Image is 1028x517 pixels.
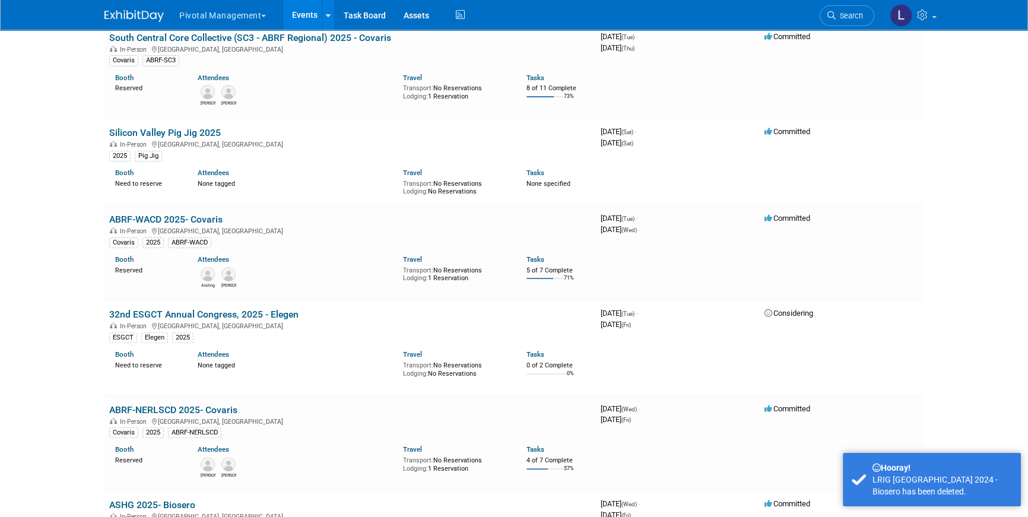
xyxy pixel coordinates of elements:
[221,281,236,288] div: Sujash Chatterjee
[764,404,810,413] span: Committed
[621,34,634,40] span: (Tue)
[198,359,395,370] div: None tagged
[115,74,134,82] a: Booth
[526,361,591,370] div: 0 of 2 Complete
[635,127,637,136] span: -
[403,74,422,82] a: Travel
[120,46,150,53] span: In-Person
[601,309,638,318] span: [DATE]
[526,445,544,453] a: Tasks
[221,471,236,478] div: Jared Hoffman
[601,404,640,413] span: [DATE]
[526,255,544,264] a: Tasks
[403,177,509,196] div: No Reservations No Reservations
[601,214,638,223] span: [DATE]
[198,350,229,359] a: Attendees
[621,45,634,52] span: (Thu)
[120,227,150,235] span: In-Person
[526,456,591,465] div: 4 of 7 Complete
[601,138,633,147] span: [DATE]
[168,237,211,248] div: ABRF-WACD
[526,180,570,188] span: None specified
[403,169,422,177] a: Travel
[198,255,229,264] a: Attendees
[109,214,223,225] a: ABRF-WACD 2025- Covaris
[109,309,299,320] a: 32nd ESGCT Annual Congress, 2025 - Elegen
[109,139,591,148] div: [GEOGRAPHIC_DATA], [GEOGRAPHIC_DATA]
[115,169,134,177] a: Booth
[109,226,591,235] div: [GEOGRAPHIC_DATA], [GEOGRAPHIC_DATA]
[168,427,221,438] div: ABRF-NERLSCD
[403,188,428,195] span: Lodging:
[403,264,509,283] div: No Reservations 1 Reservation
[526,169,544,177] a: Tasks
[836,11,863,20] span: Search
[201,85,215,99] img: Rob Brown
[621,227,637,233] span: (Wed)
[115,454,180,465] div: Reserved
[141,332,168,343] div: Elegen
[639,404,640,413] span: -
[403,274,428,282] span: Lodging:
[115,177,180,188] div: Need to reserve
[221,457,236,471] img: Jared Hoffman
[636,32,638,41] span: -
[764,499,810,508] span: Committed
[109,151,131,161] div: 2025
[135,151,162,161] div: Pig Jig
[109,127,221,138] a: Silicon Valley Pig Jig 2025
[110,227,117,233] img: In-Person Event
[403,359,509,378] div: No Reservations No Reservations
[764,309,813,318] span: Considering
[142,55,179,66] div: ABRF-SC3
[526,350,544,359] a: Tasks
[198,169,229,177] a: Attendees
[621,310,634,317] span: (Tue)
[120,141,150,148] span: In-Person
[109,321,591,330] div: [GEOGRAPHIC_DATA], [GEOGRAPHIC_DATA]
[636,214,638,223] span: -
[104,10,164,22] img: ExhibitDay
[820,5,874,26] a: Search
[526,84,591,93] div: 8 of 11 Complete
[110,418,117,424] img: In-Person Event
[403,454,509,472] div: No Reservations 1 Reservation
[109,32,391,43] a: South Central Core Collective (SC3 - ABRF Regional) 2025 - Covaris
[142,237,164,248] div: 2025
[198,445,229,453] a: Attendees
[601,43,634,52] span: [DATE]
[403,361,433,369] span: Transport:
[872,462,1012,474] div: Hooray!
[601,415,631,424] span: [DATE]
[201,471,215,478] div: Robert Riegelhaupt
[221,267,236,281] img: Sujash Chatterjee
[621,140,633,147] span: (Sat)
[109,499,195,510] a: ASHG 2025- Biosero
[403,84,433,92] span: Transport:
[221,85,236,99] img: Tom O'Hare
[601,225,637,234] span: [DATE]
[621,322,631,328] span: (Fri)
[403,255,422,264] a: Travel
[109,416,591,426] div: [GEOGRAPHIC_DATA], [GEOGRAPHIC_DATA]
[567,370,574,386] td: 0%
[601,32,638,41] span: [DATE]
[564,465,574,481] td: 57%
[621,215,634,222] span: (Tue)
[564,275,574,291] td: 71%
[110,322,117,328] img: In-Person Event
[120,322,150,330] span: In-Person
[109,427,138,438] div: Covaris
[201,457,215,471] img: Robert Riegelhaupt
[109,55,138,66] div: Covaris
[621,406,637,413] span: (Wed)
[621,501,637,508] span: (Wed)
[115,255,134,264] a: Booth
[403,350,422,359] a: Travel
[564,93,574,109] td: 73%
[109,237,138,248] div: Covaris
[639,499,640,508] span: -
[403,456,433,464] span: Transport:
[221,99,236,106] div: Tom O'Hare
[403,93,428,100] span: Lodging:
